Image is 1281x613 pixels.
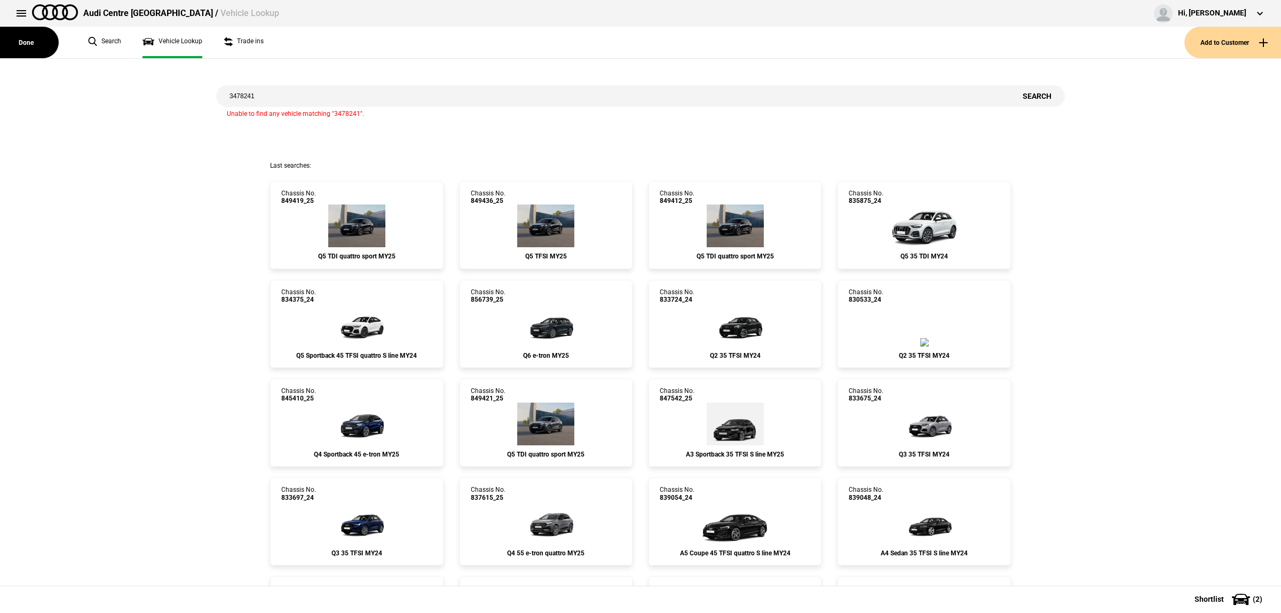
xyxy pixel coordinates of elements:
div: A5 Coupe 45 TFSI quattro S line MY24 [660,549,810,557]
div: Chassis No. [849,585,883,600]
div: Chassis No. [660,387,694,403]
div: Chassis No. [660,585,694,600]
img: Audi_8YFCYG_25_EI_0E0E_3FB_WXC-2_WXC_(Nadin:_3FB_C53_WXC)_ext.png [707,403,764,445]
a: Vehicle Lookup [143,27,202,58]
img: Audi_F4BAU3_25_EI_C2C2_3FU_WA9_C5W_3S2_PY4_(Nadin:_3FU_3S2_6FJ_C15_C5W_PY4_S7E_WA9_YEA)_ext.png [514,501,578,544]
span: Last searches: [270,162,311,169]
div: Chassis No. [849,190,883,205]
div: Q5 TDI quattro sport MY25 [471,451,621,458]
div: Q5 TDI quattro sport MY25 [660,253,810,260]
span: ( 2 ) [1253,595,1262,603]
img: Audi_FYTC3Y_24_EI_Z9Z9_4ZD_(Nadin:_4ZD_6FJ_C50_WQS)_ext.png [325,304,389,347]
span: 849421_25 [471,395,505,402]
span: 833724_24 [660,296,694,303]
img: Audi_GUBAUY_25S_GX_0E0E_WA9_PAH_WA7_5MB_6FJ_WXC_PWL_PYH_F80_H65_(Nadin:_5MB_6FJ_C56_F80_H65_PAH_P... [707,205,764,247]
span: 845410_25 [281,395,316,402]
span: 833675_24 [849,395,883,402]
div: Chassis No. [281,387,316,403]
div: Q3 35 TFSI MY24 [849,451,999,458]
img: Audi_F5PC3Y_24_EI_0E0E_MP_WA2-1_3FB_4ZD_(Nadin:_3FB_42H_4ZD_5TG_6FJ_C33_N3M_WA2_WQS)_ext.png [697,501,773,544]
div: Q3 35 TFSI MY24 [281,549,432,557]
span: 849419_25 [281,197,316,205]
div: Chassis No. [471,585,505,600]
div: Chassis No. [849,486,883,501]
span: Shortlist [1195,595,1224,603]
div: Chassis No. [281,585,316,600]
img: Audi_F3BBCX_24_FZ_2D2D_MP_WA7-2_3FU_4ZD_(Nadin:_3FU_3S2_4ZD_5TD_6FJ_C55_V72_WA7)_ext.png [325,501,389,544]
div: Audi Centre [GEOGRAPHIC_DATA] / [83,7,279,19]
span: 830533_24 [849,296,883,303]
div: Chassis No. [281,190,316,205]
button: Add to Customer [1184,27,1281,58]
span: 849436_25 [471,197,505,205]
div: Chassis No. [471,486,505,501]
div: Chassis No. [281,486,316,501]
div: Hi, [PERSON_NAME] [1178,8,1246,19]
img: Audi_F3BBCX_24_FZ_L5L5_MP_WA7-2_4ZD_(Nadin:_3S2_4ZD_5TD_6FJ_C55_V72_WA7)_ext.png [892,403,956,445]
div: Chassis No. [471,190,505,205]
span: 856739_25 [471,296,505,303]
img: Audi_FYGBJG_24_YM_2Y2Y_MP_WA2_3FU_4A3_(Nadin:_3FU_4A3_C50_PCF_WA2)_ext.png [887,205,962,247]
div: Q2 35 TFSI MY24 [660,352,810,359]
div: A4 Sedan 35 TFSI S line MY24 [849,549,999,557]
span: 835875_24 [849,197,883,205]
button: Search [1009,85,1065,107]
img: Audi_GAGBZG_24_YM_0E0E_MP_WA7B_(Nadin:_2JG_4ZD_6H0_C42_C7M_PXC_WA7)_ext.png [703,304,767,347]
div: Q4 55 e-tron quattro MY25 [471,549,621,557]
img: Audi_GUBAZG_25_FW_0E0E_3FU_WA9_PAH_WA7_6FJ_PYH_F80_H65_(Nadin:_3FU_6FJ_C56_F80_H65_PAH_PYH_S9S_WA... [517,205,574,247]
a: Search [88,27,121,58]
a: Trade ins [224,27,264,58]
img: Audi_8WCC9G_24_YM_0E0E_MP_3FE_4ZD_(Nadin:_3FE_4ZD_6FJ_C33)_ext.png [892,501,956,544]
img: Audi_GUBAUY_25S_GX_6Y6Y_WA9_PAH_WA7_5MB_6FJ_PQ7_WXC_PWL_PYH_F80_H65_(Nadin:_5MB_6FJ_C56_F80_H65_P... [517,403,574,445]
button: Shortlist(2) [1179,586,1281,612]
img: Audi_GFBA1A_25_FW_H1H1_3FU_(Nadin:_3FU_C06)_ext.png [514,304,578,347]
div: Chassis No. [471,288,505,304]
div: Unable to find any vehicle matching "3478241". [216,107,1065,119]
div: A3 Sportback 35 TFSI S line MY25 [660,451,810,458]
div: Chassis No. [660,288,694,304]
span: 839048_24 [849,494,883,501]
div: Chassis No. [660,486,694,501]
div: Q2 35 TFSI MY24 [849,352,999,359]
span: 847542_25 [660,395,694,402]
div: Q6 e-tron MY25 [471,352,621,359]
img: audi.png [32,4,78,20]
img: Audi_GAGBZG_24_YM_H1H1_MP_3FB_WA2_4E7_WA7C_(Nadin:_3FB_4E7_4L6_6XK_C42_C7M_PAI_PXC_WA2_WA7)_ext.png [920,338,929,347]
div: Q5 TFSI MY25 [471,253,621,260]
div: Chassis No. [281,288,316,304]
span: 833697_24 [281,494,316,501]
img: Audi_F4NA53_25_AO_2D2D_3FU_4ZD_WA7_WA2_6FJ_PY5_PYY_QQ9_55K_(Nadin:_3FU_4ZD_55K_6FJ_C19_PY5_PYY_QQ... [325,403,389,445]
img: Audi_GUBAUY_25S_GX_0E0E_WA9_PAH_WA7_5MB_6FJ_PQ7_WXC_PWL_PYH_F80_H65_(Nadin:_5MB_6FJ_C56_F80_H65_P... [328,205,385,247]
span: 839054_24 [660,494,694,501]
span: 837615_25 [471,494,505,501]
input: Enter vehicle chassis number or other identifier. [216,85,1009,107]
div: Q5 Sportback 45 TFSI quattro S line MY24 [281,352,432,359]
span: Vehicle Lookup [220,8,279,18]
div: Chassis No. [660,190,694,205]
div: Chassis No. [849,387,883,403]
span: 834375_24 [281,296,316,303]
div: Q5 TDI quattro sport MY25 [281,253,432,260]
span: 849412_25 [660,197,694,205]
div: Chassis No. [471,387,505,403]
div: Q4 Sportback 45 e-tron MY25 [281,451,432,458]
div: Q5 35 TDI MY24 [849,253,999,260]
div: Chassis No. [849,288,883,304]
